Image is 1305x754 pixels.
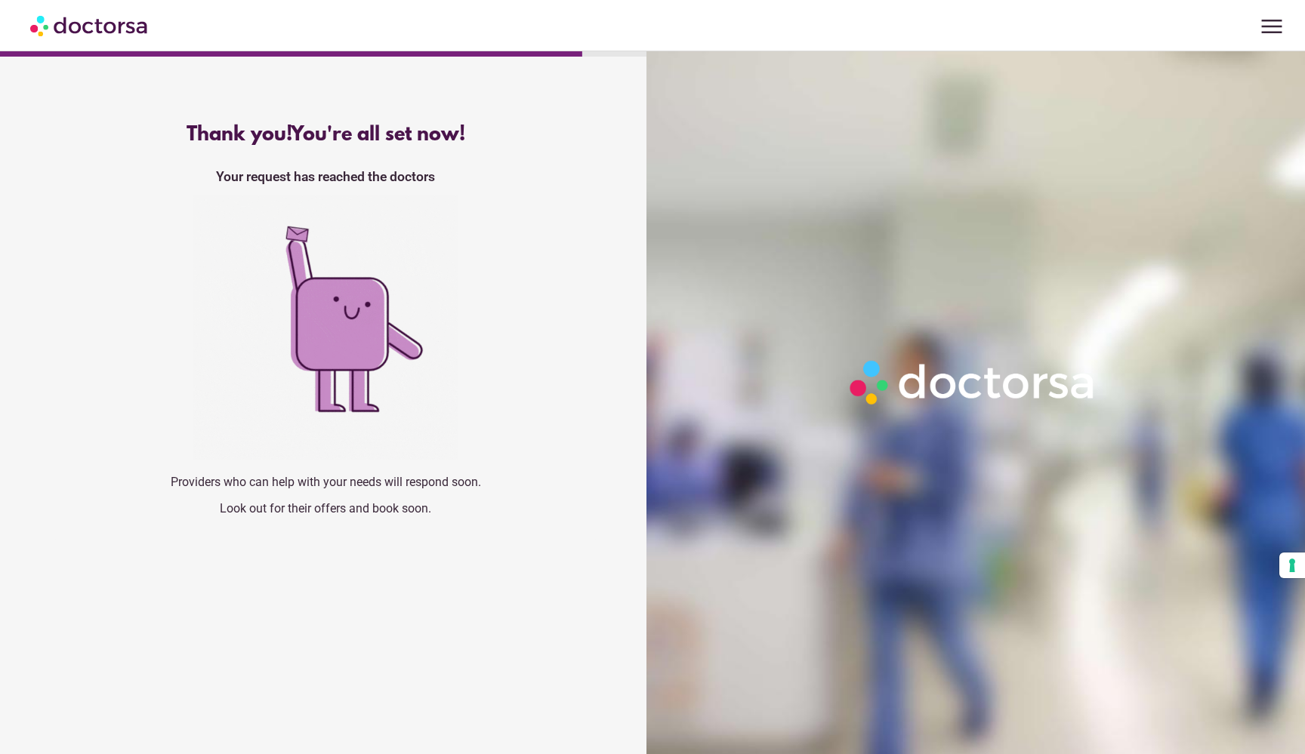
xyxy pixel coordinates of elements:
[1257,12,1286,41] span: menu
[78,475,573,489] p: Providers who can help with your needs will respond soon.
[78,124,573,146] div: Thank you!
[30,8,150,42] img: Doctorsa.com
[843,353,1104,411] img: Logo-Doctorsa-trans-White-partial-flat.png
[193,195,458,460] img: success
[78,501,573,515] p: Look out for their offers and book soon.
[216,169,435,184] strong: Your request has reached the doctors
[1279,552,1305,578] button: Your consent preferences for tracking technologies
[291,124,465,146] span: You're all set now!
